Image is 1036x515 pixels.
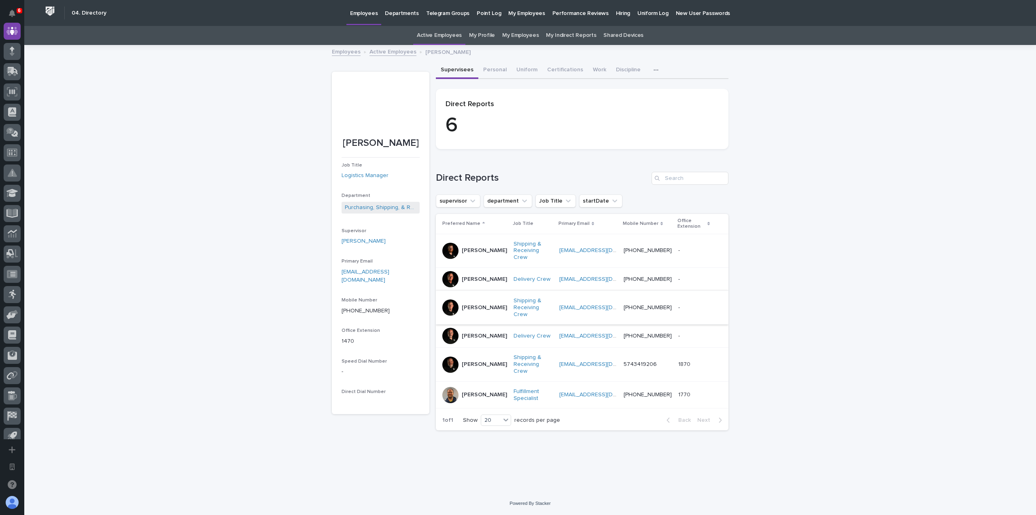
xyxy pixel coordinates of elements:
a: Delivery Crew [514,333,550,340]
p: [PERSON_NAME] [462,361,507,368]
p: Mobile Number [623,219,658,228]
a: [PHONE_NUMBER] [624,392,672,397]
p: 1870 [678,359,692,368]
tr: [PERSON_NAME]Shipping & Receiving Crew [EMAIL_ADDRESS][DOMAIN_NAME] 574341920618701870 [436,348,728,381]
span: Office Extension [342,328,380,333]
span: Help Docs [16,103,44,111]
img: 1736555164131-43832dd5-751b-4058-ba23-39d91318e5a0 [8,126,23,140]
a: [PHONE_NUMBER] [624,248,672,253]
a: Shared Devices [603,26,643,45]
button: Uniform [512,62,542,79]
a: [EMAIL_ADDRESS][DOMAIN_NAME] [559,333,651,339]
div: 20 [481,416,501,425]
p: Job Title [513,219,533,228]
a: My Profile [469,26,495,45]
a: My Employees [502,26,539,45]
button: department [484,194,532,207]
tr: [PERSON_NAME]Shipping & Receiving Crew [EMAIL_ADDRESS][DOMAIN_NAME] [PHONE_NUMBER]-- [436,234,728,267]
tr: [PERSON_NAME]Shipping & Receiving Crew [EMAIL_ADDRESS][DOMAIN_NAME] [PHONE_NUMBER]-- [436,291,728,324]
p: [PERSON_NAME] [462,304,507,311]
span: Primary Email [342,259,373,264]
button: startDate [579,194,622,207]
div: 📖 [8,103,15,110]
span: Next [697,417,715,423]
tr: [PERSON_NAME]Fulfillment Specialist [EMAIL_ADDRESS][DOMAIN_NAME] [PHONE_NUMBER]17701770 [436,381,728,408]
span: Direct Dial Number [342,389,386,394]
button: Add a new app... [4,441,21,458]
a: [EMAIL_ADDRESS][DOMAIN_NAME] [559,276,651,282]
button: Supervisees [436,62,478,79]
a: [EMAIL_ADDRESS][DOMAIN_NAME] [342,269,389,283]
a: Employees [332,47,361,56]
span: Mobile Number [342,298,377,303]
h2: 04. Directory [72,10,106,17]
p: [PERSON_NAME] [425,47,471,56]
p: How can we help? [8,45,147,58]
a: [PHONE_NUMBER] [624,305,672,310]
a: [EMAIL_ADDRESS][DOMAIN_NAME] [559,361,651,367]
span: Onboarding Call [59,103,103,111]
button: Work [588,62,611,79]
button: Job Title [535,194,576,207]
a: Purchasing, Shipping, & Receiving [345,203,416,212]
p: 1470 [342,337,420,346]
p: - [342,368,420,376]
div: We're available if you need us! [28,134,102,140]
a: 📖Help Docs [5,99,47,114]
tr: [PERSON_NAME]Delivery Crew [EMAIL_ADDRESS][DOMAIN_NAME] [PHONE_NUMBER]-- [436,325,728,348]
input: Search [652,172,728,185]
span: Back [673,417,691,423]
button: Certifications [542,62,588,79]
a: 🔗Onboarding Call [47,99,106,114]
p: Welcome 👋 [8,32,147,45]
a: Active Employees [369,47,416,56]
a: [PHONE_NUMBER] [624,276,672,282]
p: 6 [446,113,719,138]
button: Personal [478,62,512,79]
button: Back [660,417,694,424]
a: Shipping & Receiving Crew [514,297,553,318]
a: [PHONE_NUMBER] [342,308,390,314]
p: [PERSON_NAME] [462,391,507,398]
a: Powered By Stacker [510,501,550,506]
a: Active Employees [417,26,462,45]
div: 🔗 [51,103,57,110]
button: Discipline [611,62,645,79]
p: Primary Email [558,219,590,228]
button: users-avatar [4,494,21,511]
p: [PERSON_NAME] [462,333,507,340]
a: 5743419206 [624,361,657,367]
a: [PHONE_NUMBER] [624,333,672,339]
a: [PERSON_NAME] [342,237,386,246]
p: records per page [514,417,560,424]
a: Delivery Crew [514,276,550,283]
a: My Indirect Reports [546,26,596,45]
p: 1770 [678,390,692,398]
p: 6 [18,8,21,13]
a: [EMAIL_ADDRESS][DOMAIN_NAME] [559,305,651,310]
p: [PERSON_NAME] [342,137,420,149]
a: Shipping & Receiving Crew [514,241,553,261]
span: Supervisor [342,229,366,233]
a: Fulfillment Specialist [514,388,553,402]
p: [PERSON_NAME] [462,276,507,283]
p: - [678,274,681,283]
div: Start new chat [28,126,133,134]
a: [EMAIL_ADDRESS][DOMAIN_NAME] [559,248,651,253]
button: Start new chat [138,128,147,138]
img: Stacker [8,8,24,24]
span: Speed Dial Number [342,359,387,364]
button: Next [694,417,728,424]
button: Notifications [4,5,21,22]
p: - [678,246,681,254]
tr: [PERSON_NAME]Delivery Crew [EMAIL_ADDRESS][DOMAIN_NAME] [PHONE_NUMBER]-- [436,267,728,291]
div: Notifications6 [10,10,21,23]
a: Shipping & Receiving Crew [514,354,553,374]
p: - [678,303,681,311]
p: Direct Reports [446,100,719,109]
span: Department [342,193,370,198]
button: Open workspace settings [4,458,21,475]
a: Powered byPylon [57,150,98,156]
img: Workspace Logo [42,4,57,19]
